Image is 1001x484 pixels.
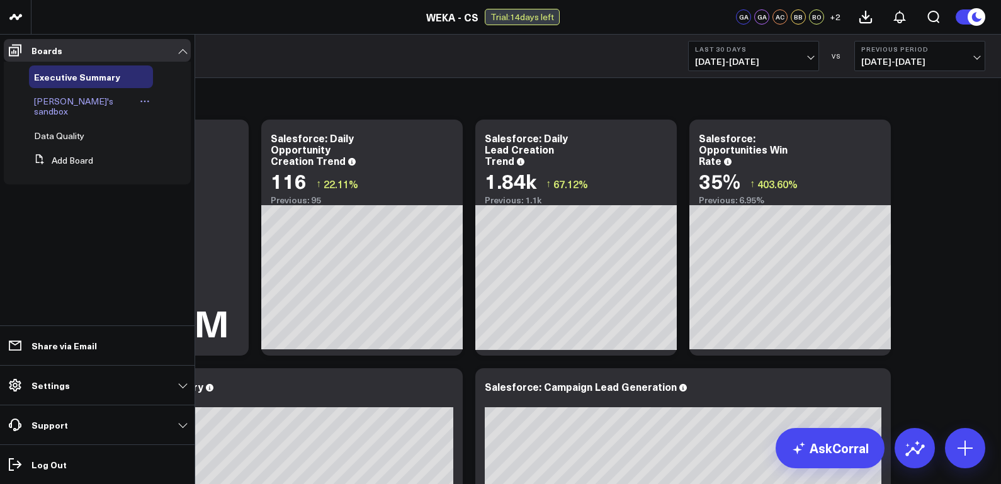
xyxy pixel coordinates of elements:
a: Executive Summary [34,72,120,82]
span: [DATE] - [DATE] [861,57,978,67]
div: GA [754,9,769,25]
span: ↑ [546,176,551,192]
div: Salesforce: Daily Lead Creation Trend [485,131,568,167]
p: Share via Email [31,340,97,351]
div: BB [791,9,806,25]
a: AskCorral [776,428,885,468]
div: Previous: 6.95% [699,195,881,205]
button: Add Board [29,149,93,172]
p: Support [31,420,68,430]
button: Last 30 Days[DATE]-[DATE] [688,41,819,71]
div: GA [736,9,751,25]
div: Previous: 1.1k [485,195,667,205]
span: ↑ [750,176,755,192]
span: Data Quality [34,130,84,142]
div: Salesforce: Campaign Lead Generation [485,380,677,393]
div: BO [809,9,824,25]
span: 67.12% [553,177,588,191]
p: Settings [31,380,70,390]
span: 403.60% [757,177,798,191]
div: 116 [271,169,307,192]
div: Previous: 95 [271,195,453,205]
b: Last 30 Days [695,45,812,53]
a: Log Out [4,453,191,476]
b: Previous Period [861,45,978,53]
div: Salesforce: Opportunities Win Rate [699,131,788,167]
div: Trial: 14 days left [485,9,560,25]
span: [DATE] - [DATE] [695,57,812,67]
button: Previous Period[DATE]-[DATE] [854,41,985,71]
span: Executive Summary [34,70,120,83]
span: [PERSON_NAME]'s sandbox [34,95,113,117]
a: WEKA - CS [426,10,478,24]
div: VS [825,52,848,60]
p: Log Out [31,459,67,470]
span: 22.11% [324,177,358,191]
div: 1.84k [485,169,536,192]
p: Boards [31,45,62,55]
a: [PERSON_NAME]'s sandbox [34,96,136,116]
div: AC [772,9,788,25]
div: Salesforce: Daily Opportunity Creation Trend [271,131,354,167]
span: ↑ [316,176,321,192]
div: 35% [699,169,740,192]
button: +2 [827,9,842,25]
a: Data Quality [34,131,84,141]
span: + 2 [830,13,840,21]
